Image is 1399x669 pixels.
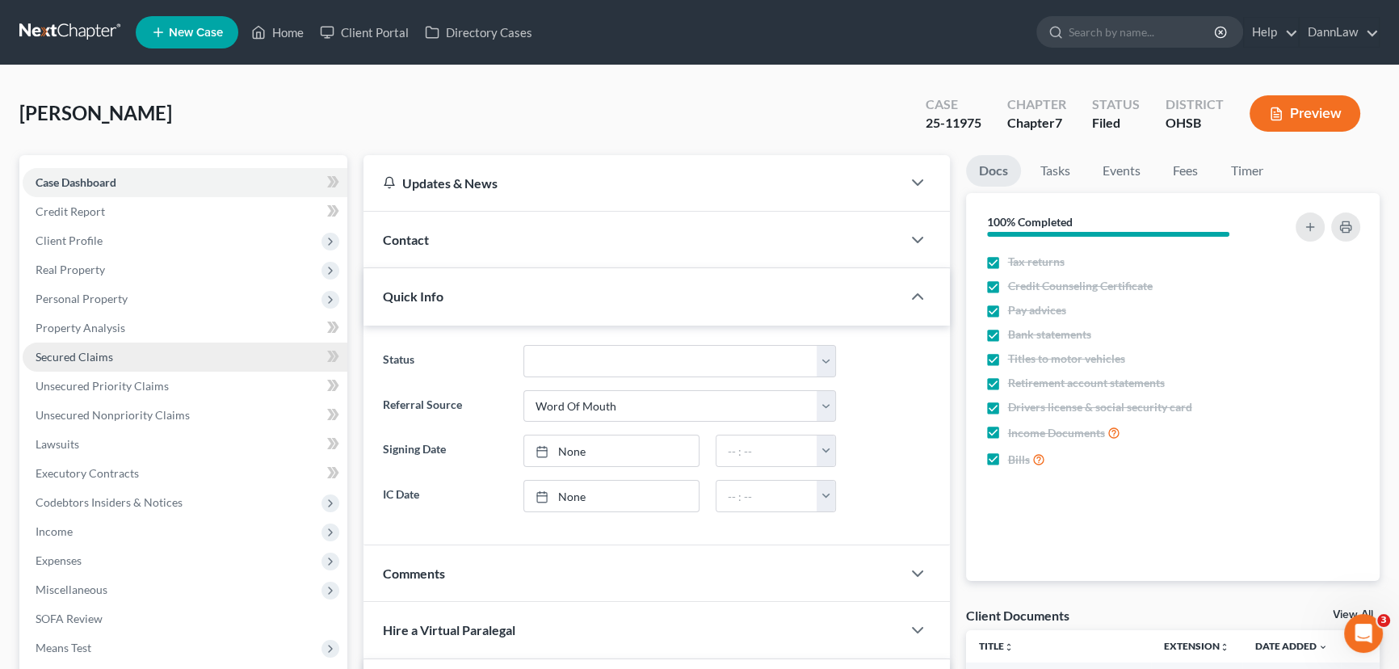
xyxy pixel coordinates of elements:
[36,321,125,334] span: Property Analysis
[926,114,981,133] div: 25-11975
[36,175,116,189] span: Case Dashboard
[375,345,515,377] label: Status
[1007,114,1066,133] div: Chapter
[1333,609,1373,621] a: View All
[1318,642,1328,652] i: expand_more
[1164,640,1229,652] a: Extensionunfold_more
[966,607,1069,624] div: Client Documents
[36,263,105,276] span: Real Property
[1008,278,1153,294] span: Credit Counseling Certificate
[36,292,128,305] span: Personal Property
[312,18,417,47] a: Client Portal
[1008,399,1192,415] span: Drivers license & social security card
[383,566,445,581] span: Comments
[375,480,515,512] label: IC Date
[1220,642,1229,652] i: unfold_more
[243,18,312,47] a: Home
[36,553,82,567] span: Expenses
[36,350,113,364] span: Secured Claims
[1166,95,1224,114] div: District
[1255,640,1328,652] a: Date Added expand_more
[1160,155,1212,187] a: Fees
[383,288,443,304] span: Quick Info
[36,583,107,596] span: Miscellaneous
[979,640,1014,652] a: Titleunfold_more
[375,390,515,423] label: Referral Source
[375,435,515,467] label: Signing Date
[524,481,698,511] a: None
[1004,642,1014,652] i: unfold_more
[1244,18,1298,47] a: Help
[524,435,698,466] a: None
[23,401,347,430] a: Unsecured Nonpriority Claims
[1090,155,1153,187] a: Events
[36,437,79,451] span: Lawsuits
[23,343,347,372] a: Secured Claims
[36,495,183,509] span: Codebtors Insiders & Notices
[716,435,818,466] input: -- : --
[1007,95,1066,114] div: Chapter
[1055,115,1062,130] span: 7
[1008,254,1065,270] span: Tax returns
[1027,155,1083,187] a: Tasks
[1092,114,1140,133] div: Filed
[1008,326,1091,343] span: Bank statements
[1008,351,1125,367] span: Titles to motor vehicles
[36,466,139,480] span: Executory Contracts
[23,197,347,226] a: Credit Report
[169,27,223,39] span: New Case
[966,155,1021,187] a: Docs
[36,234,103,247] span: Client Profile
[926,95,981,114] div: Case
[1008,452,1030,468] span: Bills
[36,204,105,218] span: Credit Report
[23,430,347,459] a: Lawsuits
[1300,18,1379,47] a: DannLaw
[23,459,347,488] a: Executory Contracts
[383,175,882,191] div: Updates & News
[23,604,347,633] a: SOFA Review
[36,641,91,654] span: Means Test
[1377,614,1390,627] span: 3
[23,168,347,197] a: Case Dashboard
[1008,425,1105,441] span: Income Documents
[1069,17,1216,47] input: Search by name...
[23,313,347,343] a: Property Analysis
[36,408,190,422] span: Unsecured Nonpriority Claims
[19,101,172,124] span: [PERSON_NAME]
[1092,95,1140,114] div: Status
[23,372,347,401] a: Unsecured Priority Claims
[36,612,103,625] span: SOFA Review
[36,379,169,393] span: Unsecured Priority Claims
[1008,375,1165,391] span: Retirement account statements
[383,622,515,637] span: Hire a Virtual Paralegal
[987,215,1073,229] strong: 100% Completed
[383,232,429,247] span: Contact
[36,524,73,538] span: Income
[1344,614,1383,653] iframe: Intercom live chat
[417,18,540,47] a: Directory Cases
[1166,114,1224,133] div: OHSB
[1250,95,1360,132] button: Preview
[716,481,818,511] input: -- : --
[1218,155,1276,187] a: Timer
[1008,302,1066,318] span: Pay advices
